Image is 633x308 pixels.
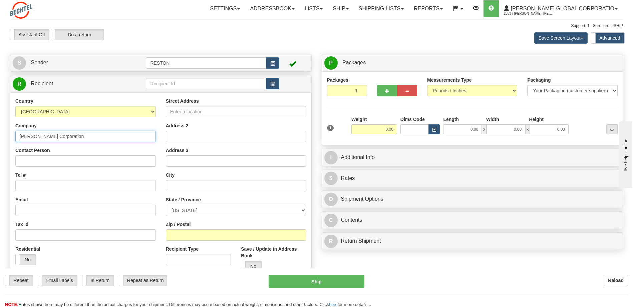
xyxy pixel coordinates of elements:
[324,56,621,70] a: P Packages
[166,246,199,252] label: Recipient Type
[324,172,338,185] span: $
[591,33,624,43] label: Advanced
[15,98,33,104] label: Country
[327,125,334,131] span: 1
[166,106,306,117] input: Enter a location
[324,56,338,70] span: P
[324,214,338,227] span: C
[51,29,104,40] label: Do a return
[400,116,425,123] label: Dims Code
[409,0,448,17] a: Reports
[606,124,618,134] div: ...
[329,302,338,307] a: here
[608,278,624,283] b: Reload
[13,77,26,91] span: R
[482,124,487,134] span: x
[324,151,621,164] a: IAdditional Info
[241,261,261,272] label: No
[245,0,300,17] a: Addressbook
[166,172,175,178] label: City
[241,246,306,259] label: Save / Update in Address Book
[15,246,40,252] label: Residential
[82,275,114,286] label: Is Return
[529,116,544,123] label: Height
[324,234,621,248] a: RReturn Shipment
[166,196,201,203] label: State / Province
[324,172,621,185] a: $Rates
[354,0,409,17] a: Shipping lists
[15,196,28,203] label: Email
[324,235,338,248] span: R
[324,193,338,206] span: O
[31,60,48,65] span: Sender
[499,0,623,17] a: [PERSON_NAME] Global Corporatio 2553 / [PERSON_NAME], [PERSON_NAME]
[146,57,266,69] input: Sender Id
[351,116,367,123] label: Weight
[15,147,50,154] label: Contact Person
[166,98,199,104] label: Street Address
[205,0,245,17] a: Settings
[166,122,189,129] label: Address 2
[5,275,33,286] label: Repeat
[327,77,349,83] label: Packages
[10,23,623,29] div: Support: 1 - 855 - 55 - 2SHIP
[15,221,28,228] label: Tax Id
[10,29,49,40] label: Assistant Off
[534,32,588,44] button: Save Screen Layout
[13,56,146,70] a: S Sender
[15,122,37,129] label: Company
[13,77,131,91] a: R Recipient
[13,56,26,70] span: S
[342,60,366,65] span: Packages
[525,124,530,134] span: x
[618,120,632,188] iframe: chat widget
[5,6,62,11] div: live help - online
[38,275,77,286] label: Email Labels
[509,6,614,11] span: [PERSON_NAME] Global Corporatio
[427,77,472,83] label: Measurements Type
[527,77,551,83] label: Packaging
[5,302,18,307] span: NOTE:
[31,81,53,86] span: Recipient
[504,10,554,17] span: 2553 / [PERSON_NAME], [PERSON_NAME]
[16,254,36,265] label: No
[324,151,338,164] span: I
[269,275,364,288] button: Ship
[486,116,499,123] label: Width
[119,275,167,286] label: Repeat as Return
[10,2,32,19] img: logo2553.jpg
[324,192,621,206] a: OShipment Options
[443,116,459,123] label: Length
[166,221,191,228] label: Zip / Postal
[166,147,189,154] label: Address 3
[604,275,628,286] button: Reload
[324,213,621,227] a: CContents
[300,0,328,17] a: Lists
[15,172,26,178] label: Tel #
[146,78,266,89] input: Recipient Id
[328,0,353,17] a: Ship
